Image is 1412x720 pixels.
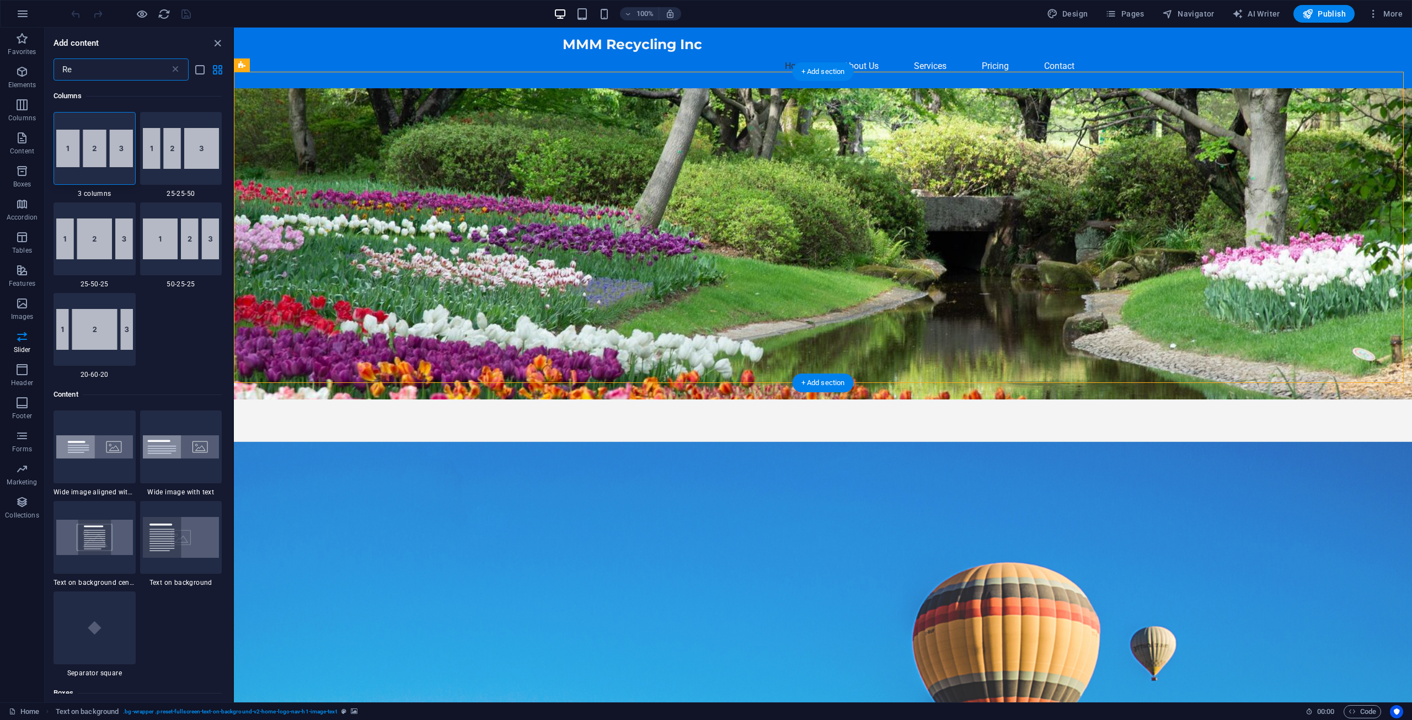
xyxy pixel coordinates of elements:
p: Accordion [7,213,38,222]
input: Search [54,58,170,81]
div: 3 columns [54,112,136,198]
img: 3columns.svg [56,130,133,167]
img: wide-image-with-text.svg [143,435,220,458]
button: AI Writer [1228,5,1285,23]
h6: 100% [637,7,654,20]
button: Design [1042,5,1093,23]
span: Navigator [1162,8,1215,19]
img: 20-60-20.svg [56,309,133,350]
h6: Add content [54,36,99,50]
div: + Add section [793,374,854,392]
i: This element contains a background [351,708,357,714]
i: This element is a customizable preset [341,708,346,714]
span: Text on background [140,578,222,587]
p: Images [11,312,34,321]
img: text-on-background-centered.svg [56,520,133,554]
button: list-view [193,63,206,76]
p: Footer [12,412,32,420]
img: 25-50-25.svg [56,218,133,259]
a: Click to cancel selection. Double-click to open Pages [9,705,39,718]
span: 20-60-20 [54,370,136,379]
h6: Content [54,388,222,401]
span: 25-25-50 [140,189,222,198]
span: . bg-wrapper .preset-fullscreen-text-on-background-v2-home-logo-nav-h1-image-text [123,705,336,718]
img: 50-25-25.svg [143,218,220,259]
span: Wide image aligned with text [54,488,136,497]
p: Elements [8,81,36,89]
button: Publish [1293,5,1355,23]
span: 00 00 [1317,705,1334,718]
span: 25-50-25 [54,280,136,289]
button: Click here to leave preview mode and continue editing [135,7,148,20]
p: Tables [12,246,32,255]
div: + Add section [793,62,854,81]
img: 25-25-50.svg [143,128,220,169]
div: Text on background centered [54,501,136,587]
h6: Session time [1306,705,1335,718]
span: Pages [1105,8,1144,19]
i: Reload page [158,8,170,20]
button: Navigator [1158,5,1219,23]
span: Code [1349,705,1376,718]
p: Content [10,147,34,156]
button: More [1363,5,1407,23]
span: Separator square [54,669,136,678]
p: Favorites [8,47,36,56]
img: text-on-bacground.svg [143,517,220,558]
div: 25-50-25 [54,202,136,289]
p: Features [9,279,35,288]
span: AI Writer [1232,8,1280,19]
div: Design (Ctrl+Alt+Y) [1042,5,1093,23]
span: More [1368,8,1403,19]
span: 50-25-25 [140,280,222,289]
span: Design [1047,8,1088,19]
div: Text on background [140,501,222,587]
h6: Columns [54,89,222,103]
button: reload [157,7,170,20]
p: Boxes [13,180,31,189]
div: Separator square [54,591,136,678]
p: Forms [12,445,32,454]
img: wide-image-with-text-aligned.svg [56,435,133,458]
div: 25-25-50 [140,112,222,198]
p: Columns [8,114,36,122]
span: Click to select. Double-click to edit [56,705,119,718]
button: 100% [620,7,659,20]
p: Marketing [7,478,37,487]
p: Slider [14,345,31,354]
span: 3 columns [54,189,136,198]
span: : [1325,707,1327,716]
button: Code [1344,705,1381,718]
iframe: To enrich screen reader interactions, please activate Accessibility in Grammarly extension settings [234,28,1412,702]
nav: breadcrumb [56,705,357,718]
img: separator-square.svg [56,602,133,653]
span: Text on background centered [54,578,136,587]
div: 50-25-25 [140,202,222,289]
button: Usercentrics [1390,705,1403,718]
span: Wide image with text [140,488,222,497]
button: grid-view [211,63,224,76]
button: Pages [1101,5,1148,23]
span: Publish [1302,8,1346,19]
button: close panel [211,36,224,50]
div: 20-60-20 [54,293,136,379]
i: On resize automatically adjust zoom level to fit chosen device. [665,9,675,19]
h6: Boxes [54,686,222,700]
div: Wide image with text [140,410,222,497]
div: Wide image aligned with text [54,410,136,497]
p: Header [11,378,33,387]
p: Collections [5,511,39,520]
